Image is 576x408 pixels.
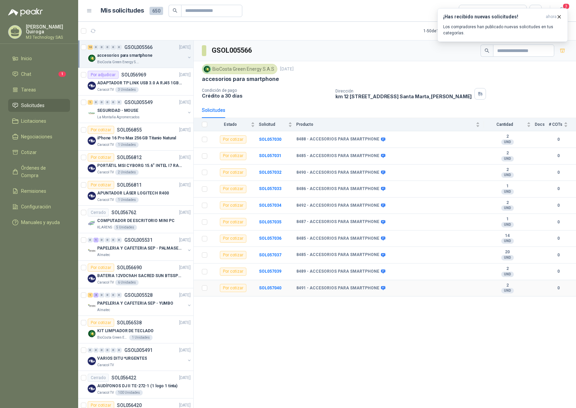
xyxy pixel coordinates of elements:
button: 3 [556,5,568,17]
div: 0 [111,293,116,297]
p: Caracol TV [97,280,114,285]
b: 2 [484,200,531,206]
div: 4 [93,293,99,297]
div: Por cotizar [220,218,246,226]
div: Por cotizar [88,153,114,161]
th: Cantidad [484,118,535,131]
b: 2 [484,167,531,173]
div: 2 Unidades [115,170,139,175]
div: UND [501,156,514,161]
div: UND [501,222,514,227]
a: Chat1 [8,68,70,81]
th: # COTs [549,118,576,131]
p: COMPUTADOR DE ESCRITORIO MINI PC [97,218,175,224]
div: 0 [117,45,122,50]
span: ahora [546,14,557,20]
p: VARIOS DITU *URGENTES [97,355,147,362]
p: [DATE] [179,265,191,271]
p: GSOL005566 [124,45,153,50]
p: SOL056690 [117,265,142,270]
p: SOL056538 [117,320,142,325]
a: 10 0 0 0 0 0 GSOL005566[DATE] Company Logoaccesorios para smartphoneBioCosta Green Energy S.A.S [88,43,192,65]
span: 1 [58,71,66,77]
p: km 12 [STREET_ADDRESS] Santa Marta , [PERSON_NAME] [335,93,472,99]
h1: Mis solicitudes [101,6,144,16]
b: 2 [484,266,531,272]
span: 3 [562,3,570,10]
p: SOL056855 [117,128,142,132]
th: Producto [296,118,484,131]
div: 1 Unidades [129,335,153,340]
p: [DATE] [179,320,191,326]
b: 8491 - ACCESORIOS PARA SMARTPHONE [296,286,379,291]
div: 1 [88,293,93,297]
span: Cotizar [21,149,37,156]
b: SOL057030 [259,137,281,142]
h3: GSOL005566 [212,45,253,56]
a: 1 4 0 0 0 0 GSOL005528[DATE] Company LogoPAPELERIA Y CAFETERIA SEP - YUMBOAlmatec [88,291,192,313]
div: 0 [93,100,99,105]
p: Caracol TV [97,87,114,92]
p: PAPELERIA Y CAFETERIA SEP - PALMASECA [97,245,182,252]
b: 0 [549,285,568,291]
div: Por cotizar [220,185,246,193]
div: 100 Unidades [115,390,143,395]
div: 0 [117,293,122,297]
b: 0 [549,169,568,176]
p: GSOL005491 [124,348,153,353]
p: [DATE] [179,347,191,354]
div: UND [501,272,514,277]
img: Company Logo [88,385,96,393]
p: PAPELERIA Y CAFETERIA SEP - YUMBO [97,300,173,307]
div: 0 [93,348,99,353]
a: Inicio [8,52,70,65]
img: Company Logo [88,54,96,62]
a: CerradoSOL056762[DATE] Company LogoCOMPUTADOR DE ESCRITORIO MINI PCKLARENS5 Unidades [78,206,193,233]
div: Por cotizar [88,319,114,327]
p: BioCosta Green Energy S.A.S [97,60,140,65]
p: M3 Technology SAS [26,35,70,39]
a: Manuales y ayuda [8,216,70,229]
b: 0 [549,153,568,159]
a: SOL057035 [259,220,281,224]
div: Por cotizar [88,181,114,189]
img: Company Logo [88,274,96,283]
a: 0 1 0 0 0 0 GSOL005531[DATE] Company LogoPAPELERIA Y CAFETERIA SEP - PALMASECAAlmatec [88,236,192,258]
p: Caracol TV [97,390,114,395]
b: 8487 - ACCESORIOS PARA SMARTPHONE [296,219,379,225]
div: 0 [117,238,122,242]
span: Licitaciones [21,117,46,125]
span: Cantidad [484,122,525,127]
img: Company Logo [203,65,211,73]
div: 0 [111,348,116,353]
div: 0 [88,238,93,242]
span: Negociaciones [21,133,52,140]
p: Almatec [97,252,110,258]
img: Company Logo [88,82,96,90]
b: 8486 - ACCESORIOS PARA SMARTPHONE [296,186,379,192]
b: 8488 - ACCESORIOS PARA SMARTPHONE [296,137,379,142]
p: PORTÁTIL MSI CYBORG 15.6" INTEL I7 RAM 32GB - 1 TB / Nvidia GeForce RTX 4050 [97,163,182,169]
img: Company Logo [88,357,96,365]
p: [DATE] [179,44,191,51]
div: Por cotizar [220,235,246,243]
div: 1 [93,238,99,242]
img: Company Logo [88,192,96,200]
a: Por cotizarSOL056812[DATE] Company LogoPORTÁTIL MSI CYBORG 15.6" INTEL I7 RAM 32GB - 1 TB / Nvidi... [78,151,193,178]
b: 8485 - ACCESORIOS PARA SMARTPHONE [296,236,379,241]
p: [DATE] [179,154,191,161]
div: Por cotizar [220,201,246,209]
span: Tareas [21,86,36,93]
b: 8492 - ACCESORIOS PARA SMARTPHONE [296,203,379,208]
p: [DATE] [280,66,294,72]
p: SOL056969 [121,72,146,77]
a: Órdenes de Compra [8,161,70,182]
div: 1 [88,100,93,105]
p: Condición de pago [202,88,330,93]
span: Manuales y ayuda [21,219,60,226]
div: 0 [105,45,110,50]
b: 0 [549,235,568,242]
p: [DATE] [179,375,191,381]
span: Estado [211,122,249,127]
